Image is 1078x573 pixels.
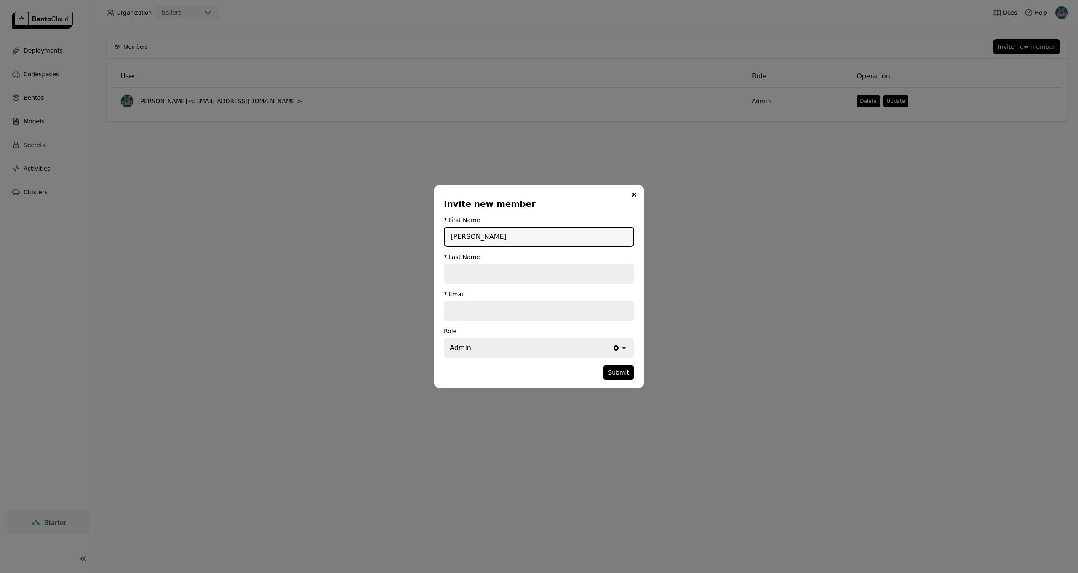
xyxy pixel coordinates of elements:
button: Close [629,190,639,200]
div: Last Name [448,254,480,260]
div: Admin [450,343,471,353]
div: Invite new member [444,198,631,210]
input: Selected Admin. [472,343,473,353]
div: dialog [434,185,644,388]
div: Email [448,291,465,297]
button: Submit [603,365,634,380]
div: Role [444,328,634,335]
div: First Name [448,217,480,223]
svg: Clear value [612,344,620,352]
svg: open [620,344,628,352]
